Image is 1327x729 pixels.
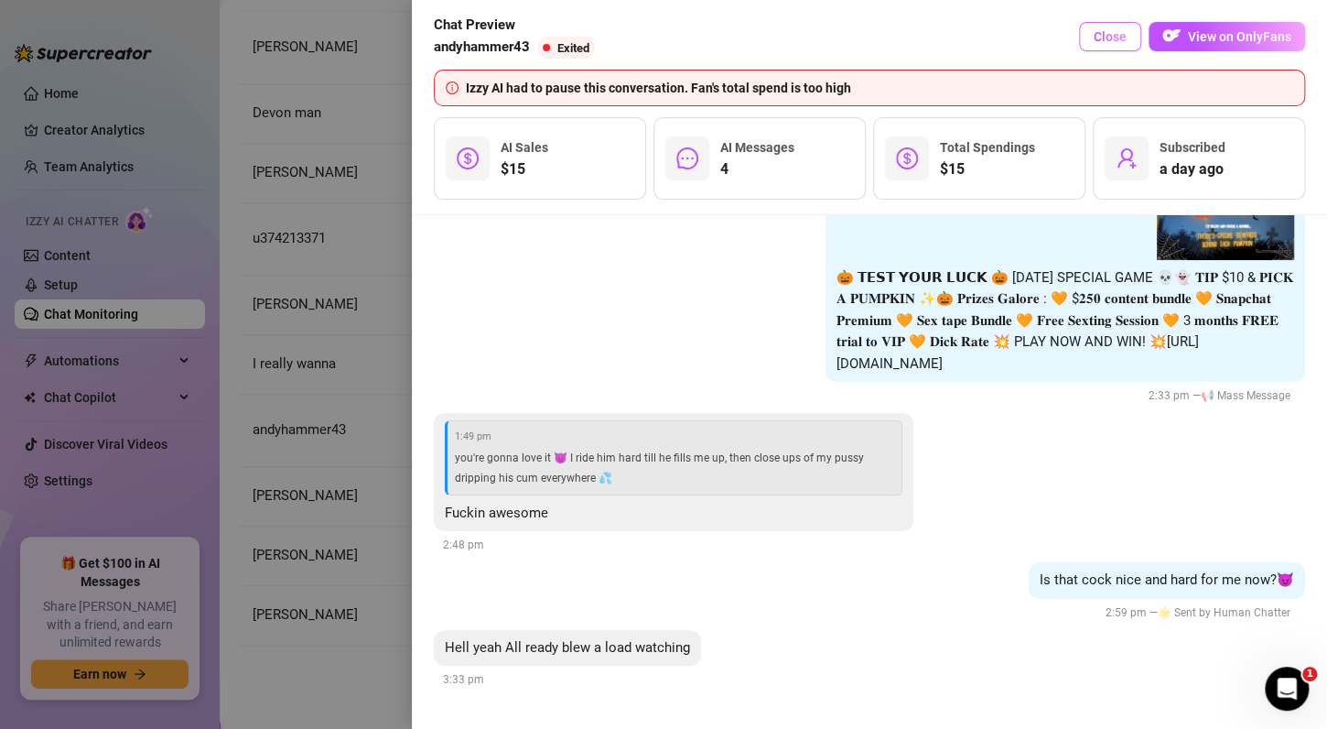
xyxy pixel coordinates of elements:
span: Exited [557,41,589,55]
span: Chat Preview [434,15,602,37]
iframe: Intercom live chat [1265,667,1309,711]
span: a day ago [1160,158,1225,180]
div: Izzy AI had to pause this conversation. Fan's total spend is too high [466,78,1293,98]
span: Subscribed [1160,140,1225,155]
span: 2:48 pm [443,539,484,551]
span: Total Spendings [940,140,1035,155]
span: AI Messages [720,140,794,155]
span: AI Sales [501,140,548,155]
span: andyhammer43 [434,37,530,59]
span: 📢 Mass Message [1201,389,1290,402]
span: 2:33 pm — [1149,389,1296,402]
span: dollar [457,147,479,169]
span: $15 [501,158,548,180]
span: Fuckin awesome [445,505,548,521]
span: 🎃 𝗧𝗘𝗦𝗧 𝗬𝗢𝗨𝗥 𝗟𝗨𝗖𝗞 🎃 [DATE] SPECIAL GAME 💀👻 𝐓𝐈𝐏 $10 & 𝐏𝐈𝐂𝐊 𝐀 𝐏𝐔𝐌𝐏𝐊𝐈𝐍 ✨🎃 𝐏𝐫𝐢𝐳𝐞𝐬 𝐆𝐚𝐥𝐨𝐫𝐞 : 🧡 $𝟐𝟓𝟎 𝐜𝐨𝐧𝐭... [836,269,1293,372]
span: 🌟 Sent by Human Chatter [1158,606,1290,619]
span: 4 [720,158,794,180]
span: View on OnlyFans [1188,29,1291,44]
span: you're gonna love it 😈 I ride him hard till he fills me up, then close ups of my pussy dripping h... [455,452,864,484]
span: Hell yeah All ready blew a load watching [445,639,690,656]
span: user-add [1116,147,1138,169]
span: 3:33 pm [443,673,484,686]
span: message [676,147,698,169]
a: OFView on OnlyFans [1149,22,1305,52]
button: OFView on OnlyFans [1149,22,1305,51]
span: Is that cock nice and hard for me now?😈 [1040,571,1294,588]
span: info-circle [446,82,459,94]
span: 2:59 pm — [1106,606,1296,619]
span: dollar [896,147,918,169]
button: Close [1079,22,1141,51]
span: $15 [940,158,1035,180]
img: OF [1162,27,1181,45]
span: 1 [1302,667,1317,681]
span: Close [1094,29,1127,44]
span: 1:49 pm [455,429,894,444]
